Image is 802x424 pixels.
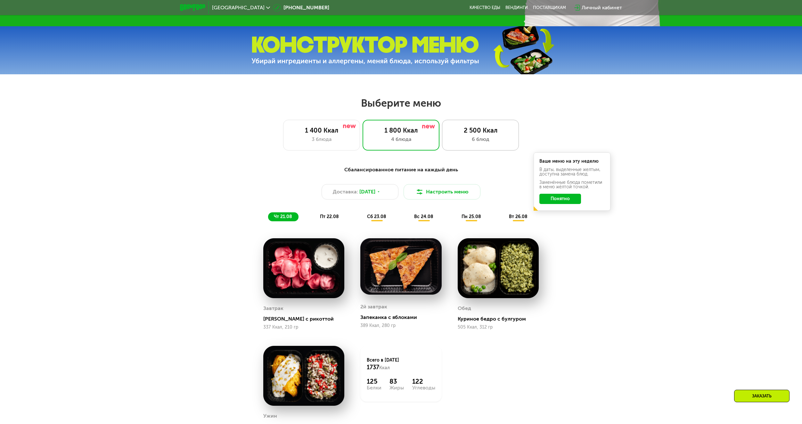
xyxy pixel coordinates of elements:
[360,314,446,321] div: Запеканка с яблоками
[367,214,386,219] span: сб 23.08
[359,188,375,196] span: [DATE]
[414,214,433,219] span: вс 24.08
[333,188,358,196] span: Доставка:
[539,194,581,204] button: Понятно
[539,167,605,176] div: В даты, выделенные желтым, доступна замена блюд.
[379,365,390,371] span: Ккал
[449,126,512,134] div: 2 500 Ккал
[412,378,435,385] div: 122
[509,214,528,219] span: вт 26.08
[290,135,353,143] div: 3 блюда
[360,302,387,312] div: 2й завтрак
[389,385,404,390] div: Жиры
[263,304,283,313] div: Завтрак
[458,325,539,330] div: 505 Ккал, 312 гр
[274,214,292,219] span: чт 21.08
[20,97,782,110] h2: Выберите меню
[360,323,441,328] div: 389 Ккал, 280 гр
[290,126,353,134] div: 1 400 Ккал
[458,316,544,322] div: Куриное бедро с булгуром
[412,385,435,390] div: Углеводы
[389,378,404,385] div: 83
[404,184,480,200] button: Настроить меню
[273,4,329,12] a: [PHONE_NUMBER]
[369,126,433,134] div: 1 800 Ккал
[582,4,622,12] div: Личный кабинет
[539,180,605,189] div: Заменённые блюда пометили в меню жёлтой точкой.
[505,5,528,10] a: Вендинги
[320,214,339,219] span: пт 22.08
[367,378,381,385] div: 125
[462,214,481,219] span: пн 25.08
[367,385,381,390] div: Белки
[458,304,471,313] div: Обед
[263,316,349,322] div: [PERSON_NAME] с рикоттой
[470,5,500,10] a: Качество еды
[263,411,277,421] div: Ужин
[449,135,512,143] div: 6 блюд
[211,166,591,174] div: Сбалансированное питание на каждый день
[212,5,265,10] span: [GEOGRAPHIC_DATA]
[734,390,790,402] div: Заказать
[367,364,379,371] span: 1737
[533,5,566,10] div: поставщикам
[263,325,344,330] div: 337 Ккал, 210 гр
[367,357,435,371] div: Всего в [DATE]
[539,159,605,164] div: Ваше меню на эту неделю
[369,135,433,143] div: 4 блюда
